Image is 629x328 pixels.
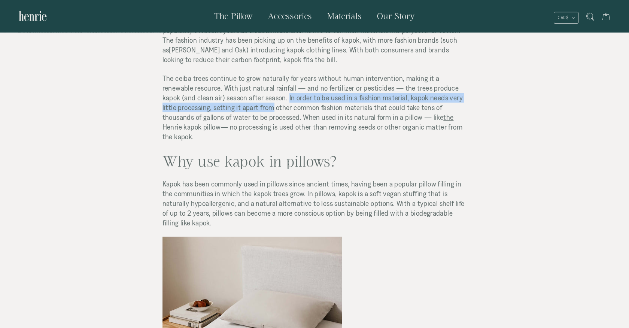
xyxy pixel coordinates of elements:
[169,46,246,54] a: [PERSON_NAME] and Oak
[19,7,47,25] img: Henrie
[327,11,362,21] span: Materials
[162,151,467,172] h2: Why use kapok in pillows?
[554,12,578,24] button: CAD $
[162,180,465,227] span: Kapok has been commonly used in pillows since ancient times, having been a popular pillow filling...
[214,11,253,21] span: The Pillow
[377,11,415,21] span: Our Story
[268,11,312,21] span: Accessories
[162,74,463,141] span: The ceiba trees continue to grow naturally for years without human intervention, making it a rene...
[162,46,449,64] span: ) introducing kapok clothing lines. With both consumers and brands looking to reduce their carbon...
